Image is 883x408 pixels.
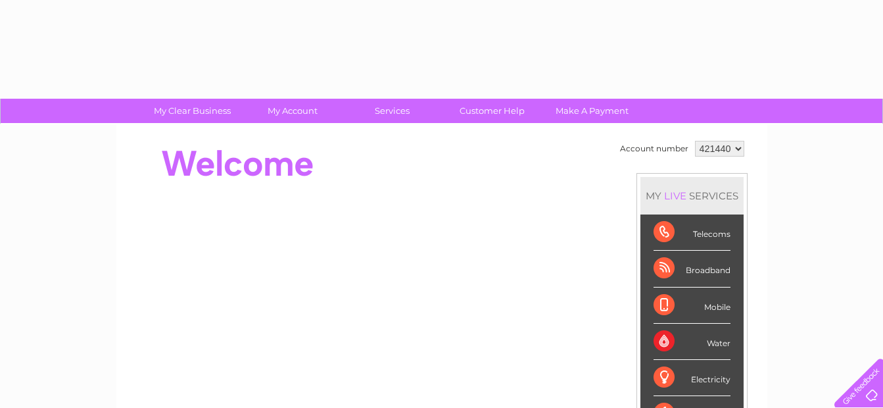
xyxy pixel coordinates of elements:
div: LIVE [661,190,689,202]
div: MY SERVICES [640,177,744,215]
div: Telecoms [654,215,730,251]
a: My Account [238,99,346,123]
div: Broadband [654,251,730,287]
a: Make A Payment [538,99,646,123]
a: Customer Help [438,99,546,123]
div: Electricity [654,360,730,396]
div: Mobile [654,288,730,324]
div: Water [654,324,730,360]
a: Services [338,99,446,123]
a: My Clear Business [138,99,247,123]
td: Account number [617,138,692,160]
